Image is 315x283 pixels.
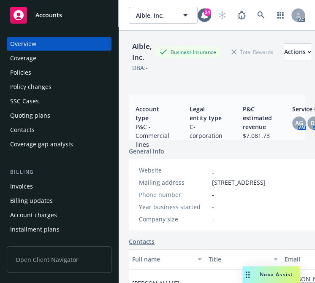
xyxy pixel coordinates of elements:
[10,123,35,137] div: Contacts
[10,180,33,193] div: Invoices
[284,43,311,60] button: Actions
[7,94,111,108] a: SSC Cases
[7,168,111,176] div: Billing
[295,119,303,127] span: AG
[139,178,209,187] div: Mailing address
[7,180,111,193] a: Invoices
[7,208,111,222] a: Account charges
[212,178,266,187] span: [STREET_ADDRESS]
[136,11,176,20] span: Aible, Inc.
[205,249,282,270] button: Title
[260,271,293,278] span: Nova Assist
[132,255,193,264] div: Full name
[129,7,198,24] button: Aible, Inc.
[7,194,111,208] a: Billing updates
[10,66,31,79] div: Policies
[212,202,214,211] span: -
[35,12,62,19] span: Accounts
[233,7,250,24] a: Report a Bug
[10,37,36,51] div: Overview
[242,266,300,283] button: Nova Assist
[212,166,214,174] a: -
[7,137,111,151] a: Coverage gap analysis
[7,51,111,65] a: Coverage
[209,255,269,264] div: Title
[243,105,272,131] span: P&C estimated revenue
[214,7,231,24] a: Start snowing
[190,122,223,140] span: C-corporation
[136,122,169,149] span: P&C - Commercial lines
[139,215,209,224] div: Company size
[10,94,39,108] div: SSC Cases
[7,3,111,27] a: Accounts
[10,109,50,122] div: Quoting plans
[10,137,73,151] div: Coverage gap analysis
[129,41,155,63] div: Aible, Inc.
[242,266,253,283] div: Drag to move
[136,105,169,122] span: Account type
[139,202,209,211] div: Year business started
[253,7,269,24] a: Search
[10,51,36,65] div: Coverage
[129,249,205,270] button: Full name
[10,208,57,222] div: Account charges
[132,63,148,72] div: DBA: -
[10,194,53,208] div: Billing updates
[204,8,211,16] div: 24
[7,123,111,137] a: Contacts
[272,7,289,24] a: Switch app
[227,47,277,57] div: Total Rewards
[7,37,111,51] a: Overview
[284,44,311,60] div: Actions
[243,131,272,140] span: $7,081.73
[7,109,111,122] a: Quoting plans
[7,246,111,273] span: Open Client Navigator
[212,190,214,199] span: -
[212,215,214,224] span: -
[7,80,111,94] a: Policy changes
[129,237,155,246] a: Contacts
[139,190,209,199] div: Phone number
[190,105,223,122] span: Legal entity type
[139,166,209,175] div: Website
[7,66,111,79] a: Policies
[7,223,111,236] a: Installment plans
[10,80,52,94] div: Policy changes
[155,47,220,57] div: Business Insurance
[129,147,164,156] span: General info
[10,223,60,236] div: Installment plans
